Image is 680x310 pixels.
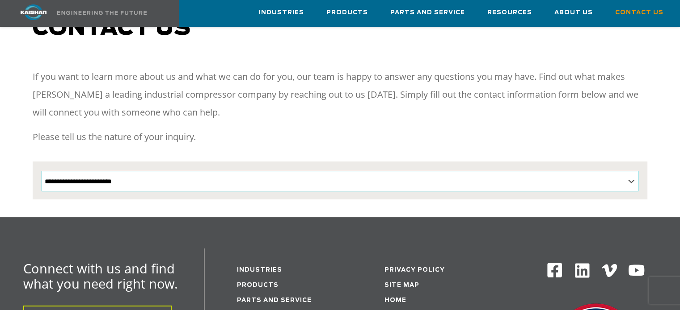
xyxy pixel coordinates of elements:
img: Engineering the future [57,11,147,15]
span: Contact Us [615,8,663,18]
img: Facebook [546,262,563,278]
p: Please tell us the nature of your inquiry. [33,128,647,146]
span: Contact us [33,18,191,39]
a: Parts and service [237,298,312,303]
a: Parts and Service [390,0,465,25]
p: If you want to learn more about us and what we can do for you, our team is happy to answer any qu... [33,68,647,121]
a: Industries [259,0,304,25]
a: Resources [487,0,532,25]
span: About Us [554,8,593,18]
span: Resources [487,8,532,18]
span: Connect with us and find what you need right now. [23,260,178,292]
a: About Us [554,0,593,25]
span: Parts and Service [390,8,465,18]
span: Products [326,8,368,18]
a: Home [384,298,406,303]
a: Contact Us [615,0,663,25]
img: Youtube [628,262,645,279]
a: Industries [237,267,282,273]
img: Vimeo [602,264,617,277]
span: Industries [259,8,304,18]
img: Linkedin [574,262,591,279]
a: Site Map [384,282,419,288]
a: Products [326,0,368,25]
a: Privacy Policy [384,267,445,273]
a: Products [237,282,279,288]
